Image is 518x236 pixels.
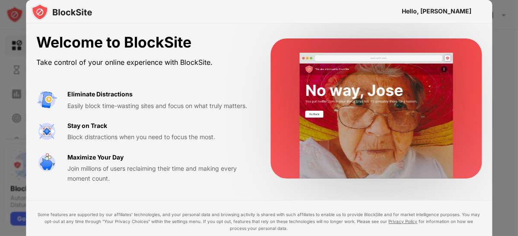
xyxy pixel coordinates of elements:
div: Hello, [PERSON_NAME] [402,8,471,15]
div: Eliminate Distractions [67,89,133,99]
div: Take control of your online experience with BlockSite. [36,56,250,69]
div: Easily block time-wasting sites and focus on what truly matters. [67,101,250,111]
div: Maximize Your Day [67,153,124,162]
img: value-safe-time.svg [36,153,57,173]
div: Welcome to BlockSite [36,34,250,51]
img: value-avoid-distractions.svg [36,89,57,110]
img: logo-blocksite.svg [31,3,92,21]
div: Some features are supported by our affiliates’ technologies, and your personal data and browsing ... [36,211,482,232]
div: Block distractions when you need to focus the most. [67,132,250,142]
a: Privacy Policy [389,219,418,224]
div: Join millions of users reclaiming their time and making every moment count. [67,164,250,183]
div: Stay on Track [67,121,107,131]
img: value-focus.svg [36,121,57,142]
